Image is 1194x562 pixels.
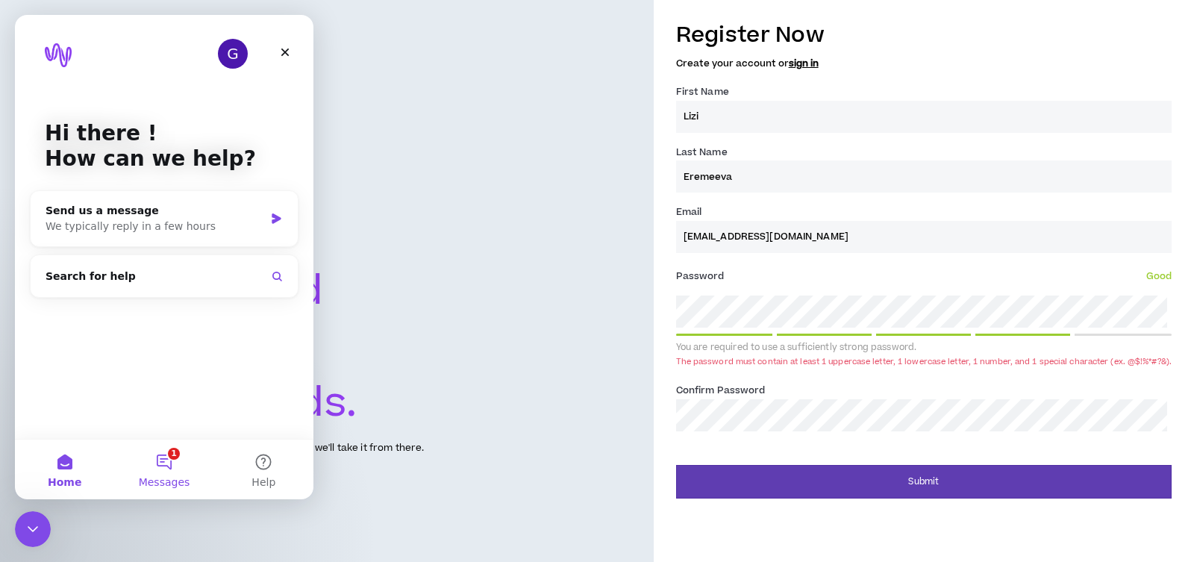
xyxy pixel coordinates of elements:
[15,511,51,547] iframe: Intercom live chat
[676,269,725,283] span: Password
[676,19,1172,51] h3: Register Now
[124,462,175,472] span: Messages
[99,425,199,484] button: Messages
[22,246,277,276] button: Search for help
[676,101,1172,133] input: First name
[676,465,1172,499] button: Submit
[676,378,766,402] label: Confirm Password
[31,188,249,204] div: Send us a message
[30,106,269,131] p: Hi there !
[15,15,313,499] iframe: Intercom live chat
[203,24,233,54] div: Profile image for Gabriella
[31,204,249,219] div: We typically reply in a few hours
[78,263,325,321] text: Wripple and
[78,375,357,432] text: great brands.
[237,462,260,472] span: Help
[257,24,284,51] div: Close
[30,28,57,52] img: logo
[789,57,819,70] a: sign in
[676,200,702,224] label: Email
[676,221,1172,253] input: Enter Email
[676,140,728,164] label: Last Name
[676,58,1172,69] h5: Create your account or
[676,356,1172,367] div: The password must contain at least 1 uppercase letter, 1 lowercase letter, 1 number, and 1 specia...
[33,462,66,472] span: Home
[31,254,121,269] span: Search for help
[676,342,1172,354] div: You are required to use a sufficiently strong password.
[676,80,729,104] label: First Name
[1146,269,1172,283] span: Good
[15,175,284,232] div: Send us a messageWe typically reply in a few hours
[199,425,298,484] button: Help
[30,131,269,157] p: How can we help?
[676,160,1172,193] input: Last name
